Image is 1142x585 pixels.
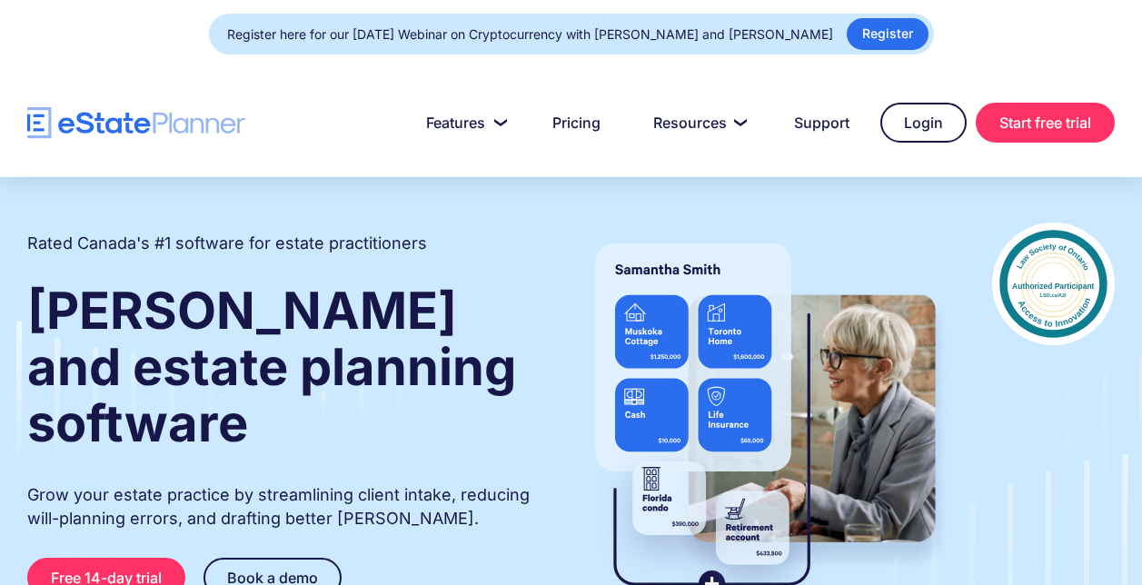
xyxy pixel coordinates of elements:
[27,232,427,255] h2: Rated Canada's #1 software for estate practitioners
[880,103,967,143] a: Login
[27,280,516,454] strong: [PERSON_NAME] and estate planning software
[531,104,622,141] a: Pricing
[27,107,245,139] a: home
[227,22,833,47] div: Register here for our [DATE] Webinar on Cryptocurrency with [PERSON_NAME] and [PERSON_NAME]
[847,18,928,50] a: Register
[976,103,1115,143] a: Start free trial
[27,483,539,530] p: Grow your estate practice by streamlining client intake, reducing will-planning errors, and draft...
[772,104,871,141] a: Support
[631,104,763,141] a: Resources
[404,104,521,141] a: Features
